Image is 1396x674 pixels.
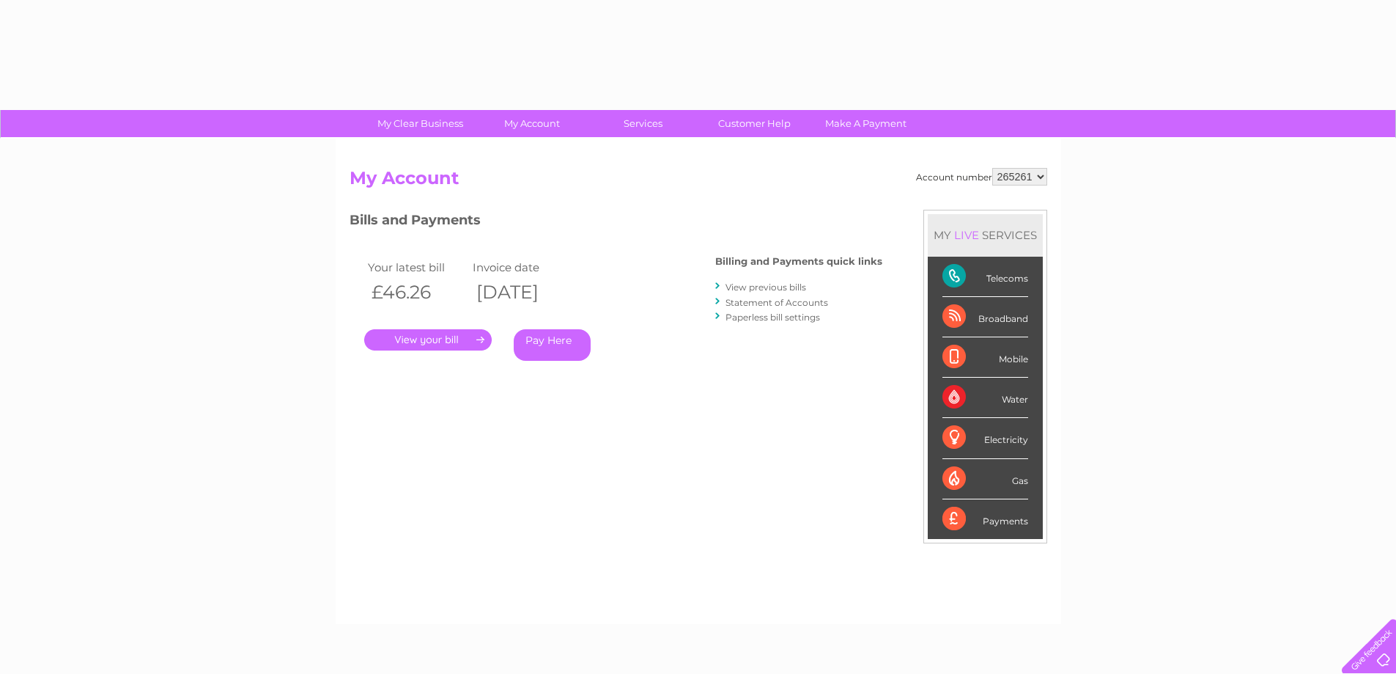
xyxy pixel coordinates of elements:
h3: Bills and Payments [350,210,882,235]
div: Broadband [942,297,1028,337]
a: . [364,329,492,351]
div: Electricity [942,418,1028,458]
a: My Account [471,110,592,137]
th: £46.26 [364,277,470,307]
a: My Clear Business [360,110,481,137]
div: LIVE [951,228,982,242]
div: Mobile [942,337,1028,378]
a: Statement of Accounts [725,297,828,308]
div: Gas [942,459,1028,499]
a: Paperless bill settings [725,312,820,323]
div: MY SERVICES [928,214,1043,256]
div: Water [942,378,1028,418]
a: Services [583,110,703,137]
a: Pay Here [514,329,591,361]
h4: Billing and Payments quick links [715,256,882,267]
a: Make A Payment [805,110,926,137]
td: Your latest bill [364,257,470,277]
a: View previous bills [725,282,806,293]
div: Payments [942,499,1028,539]
th: [DATE] [469,277,575,307]
td: Invoice date [469,257,575,277]
div: Account number [916,168,1047,186]
a: Customer Help [694,110,815,137]
div: Telecoms [942,257,1028,297]
h2: My Account [350,168,1047,196]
